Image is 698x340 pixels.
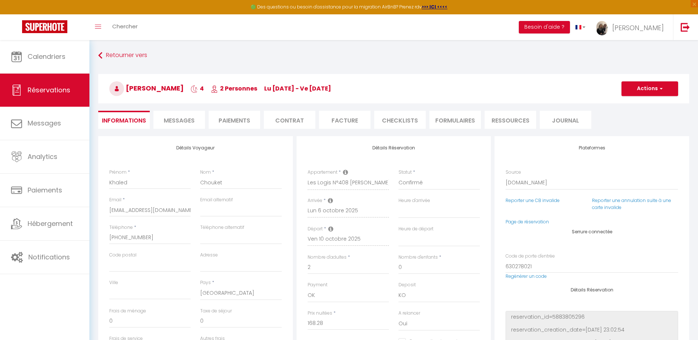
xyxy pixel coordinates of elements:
span: Calendriers [28,52,65,61]
label: Adresse [200,252,218,259]
label: Deposit [398,281,416,288]
a: Chercher [107,14,143,40]
label: Taxe de séjour [200,308,232,315]
label: Payment [308,281,327,288]
h4: Détails Réservation [308,145,480,150]
label: Nombre d'enfants [398,254,438,261]
label: Email [109,196,121,203]
label: Téléphone [109,224,133,231]
li: Ressources [485,111,536,129]
label: Nombre d'adultes [308,254,347,261]
li: CHECKLISTS [374,111,426,129]
li: Contrat [264,111,315,129]
h4: Plateformes [506,145,678,150]
span: Réservations [28,85,70,95]
label: Prix nuitées [308,310,332,317]
label: Frais de ménage [109,308,146,315]
li: Informations [98,111,150,129]
span: lu [DATE] - ve [DATE] [264,84,331,93]
span: Hébergement [28,219,73,228]
label: Téléphone alternatif [200,224,244,231]
span: Analytics [28,152,57,161]
a: Reporter une annulation suite à une carte invalide [592,197,671,210]
span: [PERSON_NAME] [109,84,184,93]
label: Départ [308,226,323,233]
a: Page de réservation [506,219,549,225]
label: Code postal [109,252,137,259]
label: Pays [200,279,211,286]
span: Paiements [28,185,62,195]
label: Ville [109,279,118,286]
label: Statut [398,169,412,176]
h4: Serrure connectée [506,229,678,234]
span: Chercher [112,22,138,30]
li: Facture [319,111,371,129]
li: Journal [540,111,591,129]
span: 2 Personnes [211,84,257,93]
span: [PERSON_NAME] [612,23,664,32]
button: Actions [621,81,678,96]
label: Appartement [308,169,337,176]
span: Notifications [28,252,70,262]
li: FORMULAIRES [429,111,481,129]
label: Code de porte d'entrée [506,253,555,260]
h4: Détails Voyageur [109,145,282,150]
label: Nom [200,169,211,176]
label: Email alternatif [200,196,233,203]
label: Heure d'arrivée [398,197,430,204]
span: 4 [191,84,204,93]
span: Messages [164,116,195,125]
li: Paiements [209,111,260,129]
label: A relancer [398,310,420,317]
img: ... [596,21,607,35]
button: Besoin d'aide ? [519,21,570,33]
label: Source [506,169,521,176]
img: logout [681,22,690,32]
h4: Détails Réservation [506,287,678,293]
a: Reporter une CB invalide [506,197,560,203]
label: Arrivée [308,197,322,204]
a: >>> ICI <<<< [422,4,447,10]
img: Super Booking [22,20,67,33]
a: Regénérer un code [506,273,547,279]
label: Prénom [109,169,127,176]
a: ... [PERSON_NAME] [591,14,673,40]
span: Messages [28,118,61,128]
a: Retourner vers [98,49,689,62]
label: Heure de départ [398,226,433,233]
